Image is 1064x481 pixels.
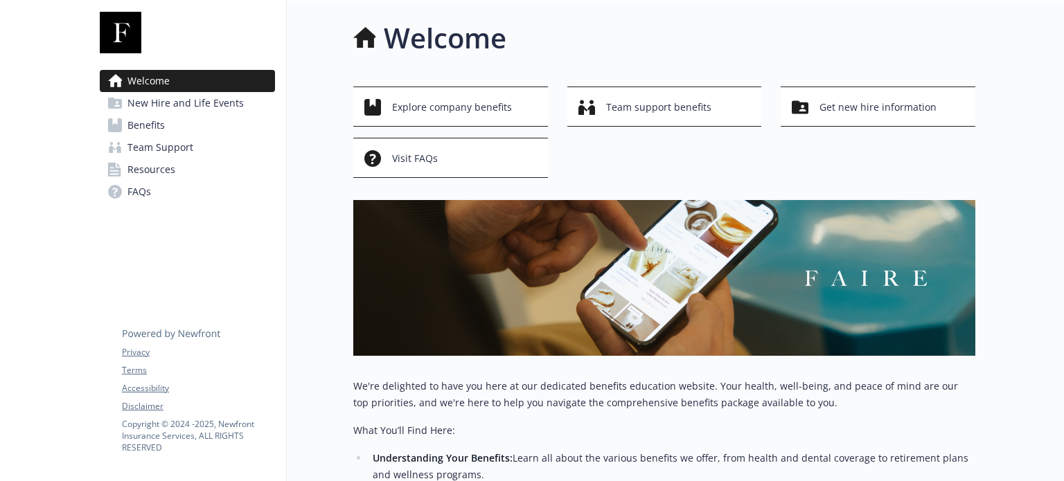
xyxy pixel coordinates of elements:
a: Welcome [100,70,275,92]
strong: Understanding Your Benefits: [373,451,513,464]
span: New Hire and Life Events [127,92,244,114]
p: What You’ll Find Here: [353,422,975,439]
a: Team Support [100,136,275,158]
button: Team support benefits [567,87,762,127]
span: FAQs [127,181,151,203]
span: Welcome [127,70,170,92]
p: We're delighted to have you here at our dedicated benefits education website. Your health, well-b... [353,378,975,411]
a: Terms [122,364,274,376]
span: Explore company benefits [392,94,512,120]
a: Benefits [100,114,275,136]
span: Get new hire information [819,94,937,120]
span: Resources [127,158,175,181]
a: New Hire and Life Events [100,92,275,114]
span: Team support benefits [606,94,711,120]
a: Accessibility [122,382,274,394]
img: overview page banner [353,200,975,356]
a: FAQs [100,181,275,203]
a: Resources [100,158,275,181]
button: Get new hire information [781,87,975,127]
span: Team Support [127,136,193,158]
a: Disclaimer [122,400,274,412]
button: Explore company benefits [353,87,548,127]
button: Visit FAQs [353,138,548,178]
p: Copyright © 2024 - 2025 , Newfront Insurance Services, ALL RIGHTS RESERVED [122,418,274,453]
a: Privacy [122,346,274,359]
span: Visit FAQs [392,145,438,172]
h1: Welcome [384,17,506,59]
span: Benefits [127,114,165,136]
